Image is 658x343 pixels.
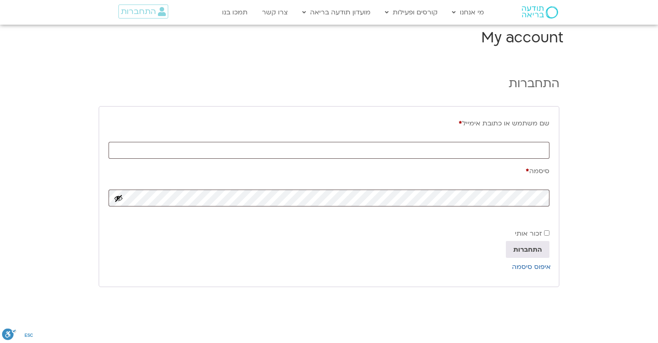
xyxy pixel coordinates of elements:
a: התחברות [118,5,168,19]
label: סיסמה [109,164,549,178]
a: מי אנחנו [448,5,488,20]
img: תודעה בריאה [522,6,558,19]
button: להציג סיסמה [114,194,123,203]
span: התחברות [121,7,156,16]
button: התחברות [506,241,549,257]
h2: התחברות [99,76,559,91]
span: זכור אותי [515,229,542,238]
a: מועדון תודעה בריאה [298,5,375,20]
a: תמכו בנו [218,5,252,20]
h1: My account [95,28,563,48]
label: שם משתמש או כתובת אימייל [109,116,549,131]
a: איפוס סיסמה [512,262,551,271]
a: קורסים ופעילות [381,5,442,20]
input: זכור אותי [544,230,549,236]
a: צרו קשר [258,5,292,20]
